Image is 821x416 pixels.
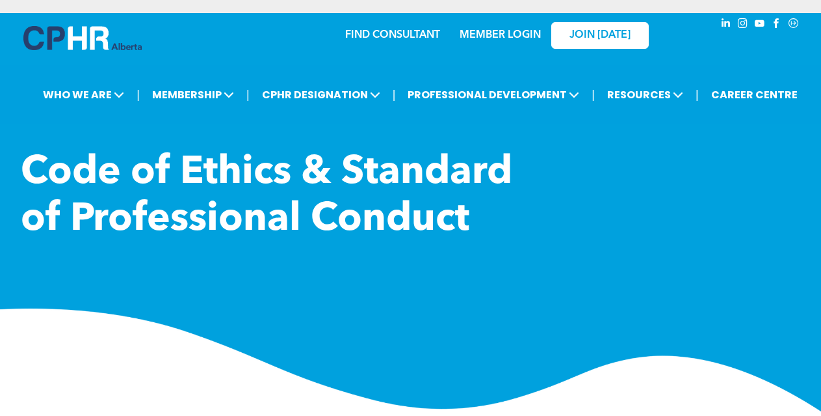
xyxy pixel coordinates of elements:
a: linkedin [719,16,733,34]
span: RESOURCES [603,83,687,107]
span: CPHR DESIGNATION [258,83,384,107]
li: | [246,81,250,108]
span: JOIN [DATE] [569,29,631,42]
a: FIND CONSULTANT [345,30,440,40]
a: CAREER CENTRE [707,83,801,107]
span: PROFESSIONAL DEVELOPMENT [404,83,583,107]
a: facebook [770,16,784,34]
li: | [592,81,595,108]
span: MEMBERSHIP [148,83,238,107]
span: Code of Ethics & Standard of Professional Conduct [21,154,512,240]
a: JOIN [DATE] [551,22,649,49]
img: A blue and white logo for cp alberta [23,26,142,50]
li: | [393,81,396,108]
a: Social network [787,16,801,34]
a: MEMBER LOGIN [460,30,541,40]
a: youtube [753,16,767,34]
span: WHO WE ARE [39,83,128,107]
a: instagram [736,16,750,34]
li: | [137,81,140,108]
li: | [696,81,699,108]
